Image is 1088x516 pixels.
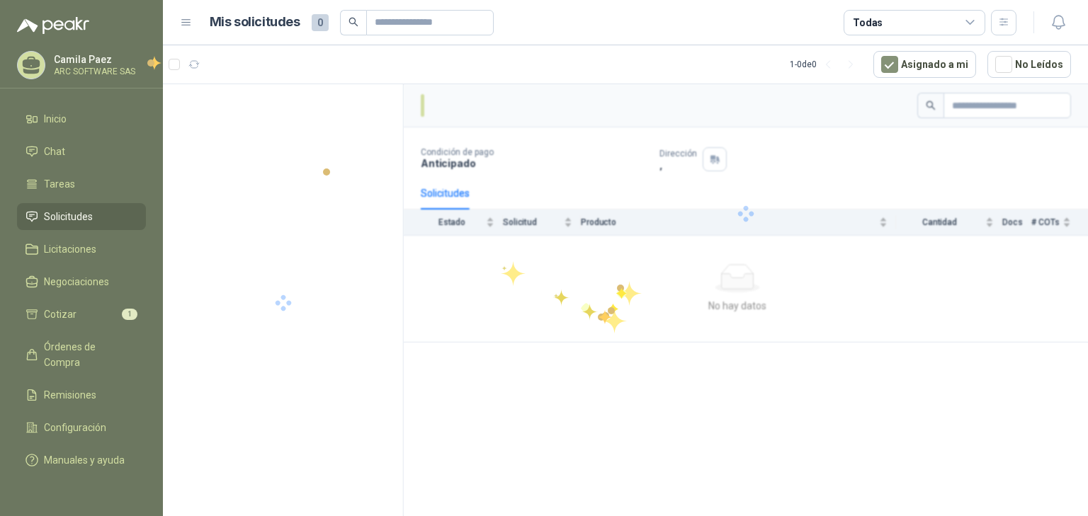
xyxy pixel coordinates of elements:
a: Tareas [17,171,146,197]
span: Chat [44,144,65,159]
a: Chat [17,138,146,165]
a: Cotizar1 [17,301,146,328]
span: Remisiones [44,387,96,403]
a: Configuración [17,414,146,441]
div: 1 - 0 de 0 [790,53,862,76]
span: Cotizar [44,306,76,322]
span: 1 [122,309,137,320]
a: Negociaciones [17,268,146,295]
span: Manuales y ayuda [44,452,125,468]
span: 0 [312,14,329,31]
a: Inicio [17,105,146,132]
div: Todas [853,15,883,30]
a: Manuales y ayuda [17,447,146,474]
button: No Leídos [987,51,1071,78]
p: Camila Paez [54,55,142,64]
a: Licitaciones [17,236,146,263]
span: Inicio [44,111,67,127]
span: Órdenes de Compra [44,339,132,370]
span: Solicitudes [44,209,93,224]
span: Licitaciones [44,241,96,257]
span: Negociaciones [44,274,109,289]
span: Configuración [44,420,106,435]
a: Remisiones [17,382,146,408]
a: Órdenes de Compra [17,333,146,376]
p: ARC SOFTWARE SAS [54,67,142,76]
a: Solicitudes [17,203,146,230]
h1: Mis solicitudes [210,12,300,33]
img: Logo peakr [17,17,89,34]
button: Asignado a mi [873,51,976,78]
span: search [348,17,358,27]
span: Tareas [44,176,75,192]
